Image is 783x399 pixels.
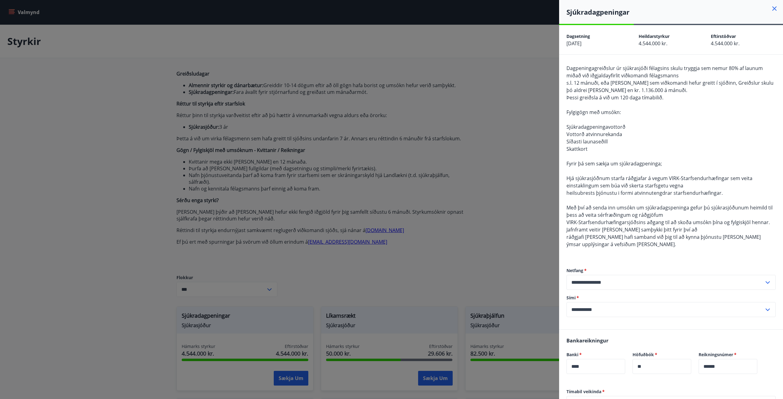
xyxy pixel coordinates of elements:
[566,337,608,344] span: Bankareikningur
[566,268,776,274] label: Netfang
[566,146,588,152] span: Skattkort
[711,33,736,39] span: Eftirstöðvar
[711,40,740,47] span: 4.544.000 kr.
[566,65,763,79] span: Dagpeningagreiðslur úr sjúkrasjóði félagsins skulu tryggja sem nemur 80% af launum miðað við iðgj...
[566,352,625,358] label: Banki
[566,33,590,39] span: Dagsetning
[566,219,770,233] span: VlRK-Starfsendurhæfingarsjóðsins aðgang til að skoða umsókn þína og fylgiskjöl hennar. Jafnframt ...
[639,40,667,47] span: 4.544.000 kr.
[566,190,723,196] span: heilsubrests þjónustu i formi atvinnutengdrar starfsendurhæfingar.
[566,40,581,47] span: [DATE]
[699,352,757,358] label: Reikningsnúmer
[566,138,608,145] span: Síðasti launaseðill
[566,295,776,301] label: Sími
[566,204,773,218] span: Með því að senda inn umsókn um sjúkradagspeninga gefur þú sjúkrasjóðunum heimild til þess að veit...
[633,352,691,358] label: Höfuðbók
[566,389,776,395] label: Tímabil veikinda
[566,124,625,130] span: Sjúkradagpeningavottorð
[639,33,670,39] span: Heildarstyrkur
[566,234,761,248] span: ráðgjafi [PERSON_NAME] hafi samband við þig til að kynna þjónustu [PERSON_NAME] ýmsar upplýsingar...
[566,79,774,94] span: s.l. 12 mánuði, eða [PERSON_NAME] sem viðkomandi hefur greitt í sjóðinn, Greiðslur skulu þó aldre...
[566,7,783,17] h4: Sjúkradagpeningar
[566,131,622,138] span: Vottorð atvinnurekanda
[566,109,621,116] span: Fylgigögn með umsókn:
[566,160,662,167] span: Fyrir þá sem sækja um sjúkradagpeninga;
[566,175,752,189] span: Hjá sjúkrasjóðnum starfa ráðgjafar á vegum VlRK-Starfsendurhæfingar sem veita einstaklingum sem b...
[566,94,663,101] span: Þessi greiðsla á við um 120 daga tímabilið.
